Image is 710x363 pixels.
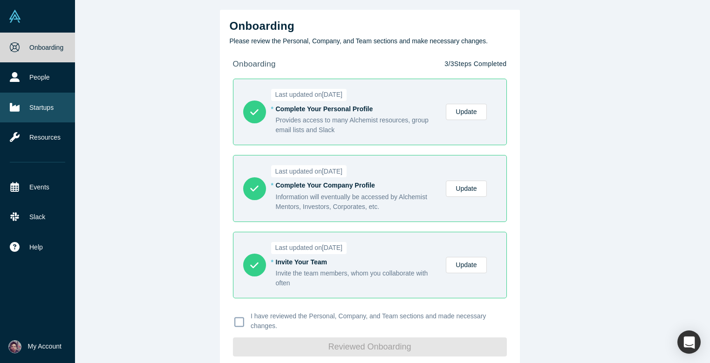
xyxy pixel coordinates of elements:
[233,60,276,68] strong: onboarding
[276,104,437,114] div: Complete Your Personal Profile
[276,192,437,212] div: Information will eventually be accessed by Alchemist Mentors, Investors, Corporates, etc.
[230,20,510,33] h2: Onboarding
[276,181,437,190] div: Complete Your Company Profile
[446,257,486,273] a: Update
[271,165,347,177] span: Last updated on [DATE]
[230,36,510,46] p: Please review the Personal, Company, and Team sections and make necessary changes.
[28,342,61,351] span: My Account
[444,59,506,69] p: 3 / 3 Steps Completed
[271,242,347,254] span: Last updated on [DATE]
[233,337,507,356] button: Reviewed Onboarding
[276,269,437,288] div: Invite the team members, whom you collaborate with often
[446,181,486,197] a: Update
[446,104,486,120] a: Update
[276,115,437,135] div: Provides access to many Alchemist resources, group email lists and Slack
[276,257,437,267] div: Invite Your Team
[251,311,500,331] p: I have reviewed the Personal, Company, and Team sections and made necessary changes.
[271,89,347,101] span: Last updated on [DATE]
[8,340,21,353] img: Upinder Singh's Account
[8,10,21,23] img: Alchemist Vault Logo
[29,242,43,252] span: Help
[8,340,61,353] button: My Account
